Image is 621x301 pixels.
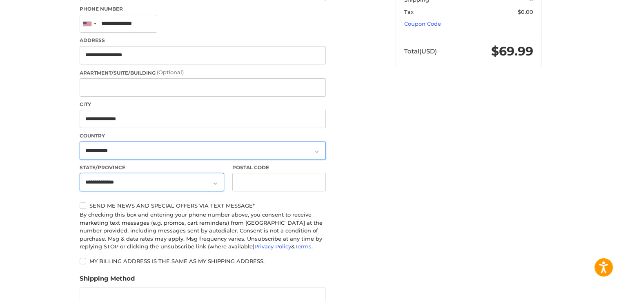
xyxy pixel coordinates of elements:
[404,9,414,15] span: Tax
[80,164,224,171] label: State/Province
[157,69,184,75] small: (Optional)
[80,15,99,33] div: United States: +1
[232,164,326,171] label: Postal Code
[254,243,291,250] a: Privacy Policy
[80,5,326,13] label: Phone Number
[80,274,135,287] legend: Shipping Method
[518,9,533,15] span: $0.00
[491,44,533,59] span: $69.99
[80,258,326,264] label: My billing address is the same as my shipping address.
[80,211,326,251] div: By checking this box and entering your phone number above, you consent to receive marketing text ...
[80,69,326,77] label: Apartment/Suite/Building
[404,20,441,27] a: Coupon Code
[80,37,326,44] label: Address
[80,202,326,209] label: Send me news and special offers via text message*
[80,101,326,108] label: City
[80,132,326,139] label: Country
[295,243,312,250] a: Terms
[404,47,437,55] span: Total (USD)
